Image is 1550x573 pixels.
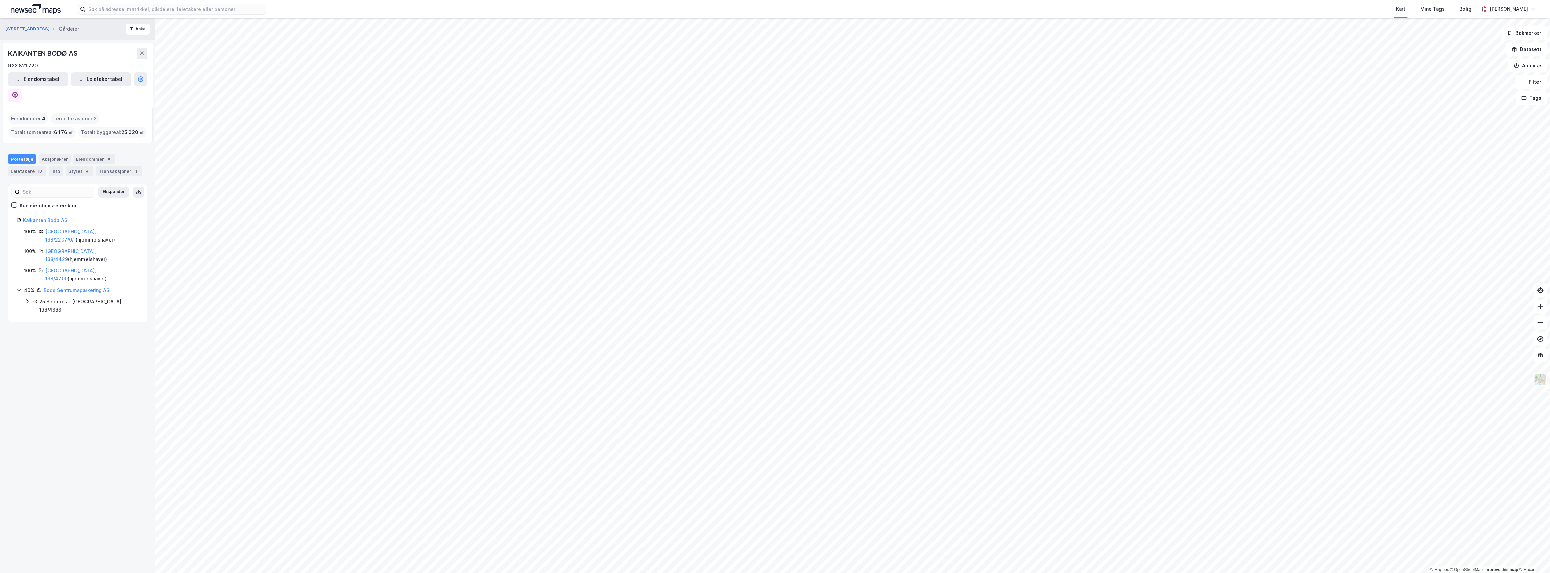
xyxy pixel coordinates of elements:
[1460,5,1472,13] div: Bolig
[1516,541,1550,573] iframe: Chat Widget
[8,127,76,138] div: Totalt tomteareal :
[59,25,79,33] div: Gårdeier
[98,187,129,198] button: Ekspander
[39,154,71,164] div: Aksjonærer
[1450,567,1483,572] a: OpenStreetMap
[96,166,142,176] div: Transaksjoner
[1502,26,1547,40] button: Bokmerker
[66,166,93,176] div: Styret
[45,268,96,281] a: [GEOGRAPHIC_DATA], 138/4700
[20,187,94,197] input: Søk
[121,128,144,136] span: 25 020 ㎡
[1396,5,1406,13] div: Kart
[126,24,150,35] button: Tilbake
[24,267,36,275] div: 100%
[5,26,51,32] button: [STREET_ADDRESS]
[133,168,140,175] div: 1
[45,228,139,244] div: ( hjemmelshaver )
[84,168,91,175] div: 4
[20,202,76,210] div: Kun eiendoms-eierskap
[42,115,45,123] span: 4
[8,72,68,86] button: Eiendomstabell
[45,229,96,243] a: [GEOGRAPHIC_DATA], 138/2207/0/1
[24,247,36,255] div: 100%
[105,156,112,162] div: 4
[1515,75,1547,89] button: Filter
[8,166,46,176] div: Leietakere
[39,298,139,314] div: 25 Sections - [GEOGRAPHIC_DATA], 138/4686
[71,72,131,86] button: Leietakertabell
[73,154,115,164] div: Eiendommer
[78,127,147,138] div: Totalt byggareal :
[45,267,139,283] div: ( hjemmelshaver )
[1534,373,1547,386] img: Z
[23,217,67,223] a: Kaikanten Bodø AS
[1421,5,1445,13] div: Mine Tags
[8,113,48,124] div: Eiendommer :
[8,62,38,70] div: 922 821 720
[8,48,79,59] div: KAIKANTEN BODØ AS
[44,287,110,293] a: Bodø Sentrumsparkering AS
[49,166,63,176] div: Info
[8,154,36,164] div: Portefølje
[86,4,266,14] input: Søk på adresse, matrikkel, gårdeiere, leietakere eller personer
[1516,91,1547,105] button: Tags
[1430,567,1449,572] a: Mapbox
[51,113,99,124] div: Leide lokasjoner :
[45,248,96,262] a: [GEOGRAPHIC_DATA], 138/4429
[1516,541,1550,573] div: Kontrollprogram for chat
[1506,43,1547,56] button: Datasett
[45,247,139,263] div: ( hjemmelshaver )
[54,128,73,136] span: 6 176 ㎡
[24,286,34,294] div: 40%
[11,4,61,14] img: logo.a4113a55bc3d86da70a041830d287a7e.svg
[36,168,43,175] div: 10
[24,228,36,236] div: 100%
[1508,59,1547,72] button: Analyse
[94,115,97,123] span: 2
[1485,567,1518,572] a: Improve this map
[1490,5,1528,13] div: [PERSON_NAME]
